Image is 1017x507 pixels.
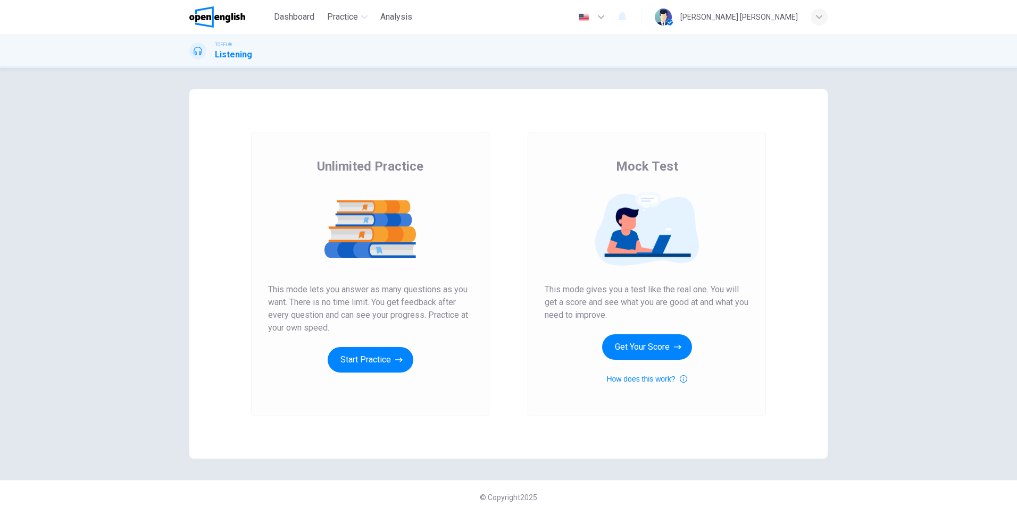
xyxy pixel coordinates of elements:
span: Practice [327,11,358,23]
span: This mode gives you a test like the real one. You will get a score and see what you are good at a... [545,283,749,322]
img: OpenEnglish logo [189,6,245,28]
button: Start Practice [328,347,413,373]
span: This mode lets you answer as many questions as you want. There is no time limit. You get feedback... [268,283,472,334]
span: Mock Test [616,158,678,175]
img: Profile picture [655,9,672,26]
button: Analysis [376,7,416,27]
button: Practice [323,7,372,27]
span: Unlimited Practice [317,158,423,175]
span: TOEFL® [215,41,232,48]
button: Dashboard [270,7,319,27]
h1: Listening [215,48,252,61]
button: How does this work? [606,373,687,385]
button: Get Your Score [602,334,692,360]
span: Dashboard [274,11,314,23]
a: OpenEnglish logo [189,6,270,28]
span: © Copyright 2025 [480,493,537,502]
span: Analysis [380,11,412,23]
img: en [577,13,590,21]
div: [PERSON_NAME] [PERSON_NAME] [680,11,798,23]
